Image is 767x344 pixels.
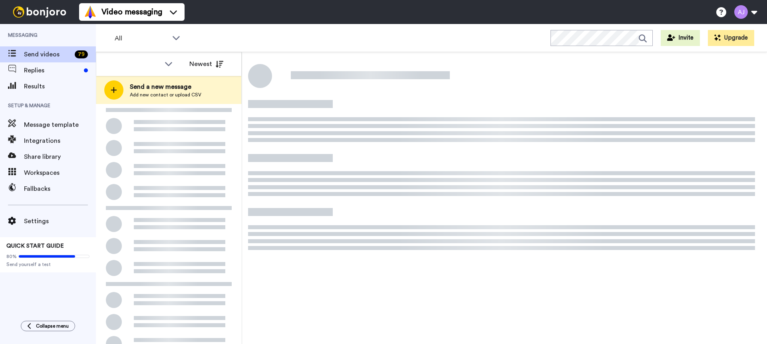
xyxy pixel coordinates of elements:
[24,136,96,146] span: Integrations
[130,82,201,92] span: Send a new message
[24,82,96,91] span: Results
[24,66,81,75] span: Replies
[24,120,96,130] span: Message template
[661,30,700,46] button: Invite
[10,6,70,18] img: bj-logo-header-white.svg
[6,243,64,249] span: QUICK START GUIDE
[708,30,754,46] button: Upgrade
[183,56,229,72] button: Newest
[36,323,69,329] span: Collapse menu
[130,92,201,98] span: Add new contact or upload CSV
[24,152,96,162] span: Share library
[75,50,88,58] div: 79
[21,321,75,331] button: Collapse menu
[84,6,97,18] img: vm-color.svg
[6,253,17,260] span: 80%
[115,34,168,43] span: All
[24,168,96,178] span: Workspaces
[24,50,72,59] span: Send videos
[24,184,96,194] span: Fallbacks
[24,216,96,226] span: Settings
[6,261,89,268] span: Send yourself a test
[101,6,162,18] span: Video messaging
